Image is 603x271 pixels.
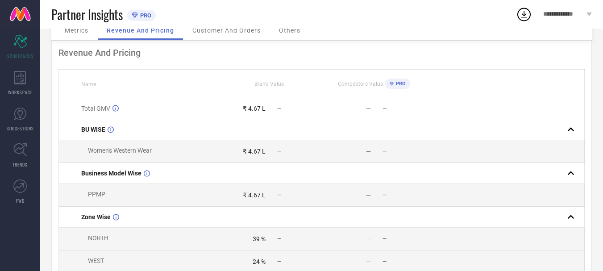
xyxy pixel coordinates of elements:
[81,213,111,221] span: Zone Wise
[243,148,266,155] div: ₹ 4.67 L
[383,192,387,198] span: —
[366,235,371,242] div: —
[277,148,281,154] span: —
[253,258,266,265] div: 24 %
[107,27,174,34] span: Revenue And Pricing
[394,81,406,87] span: PRO
[516,6,532,22] div: Open download list
[88,147,152,154] span: Women's Western Wear
[65,27,88,34] span: Metrics
[81,105,110,112] span: Total GMV
[88,191,105,198] span: PPMP
[277,105,281,112] span: —
[81,81,96,88] span: Name
[366,192,371,199] div: —
[7,125,34,132] span: SUGGESTIONS
[88,234,108,242] span: NORTH
[277,192,281,198] span: —
[383,148,387,154] span: —
[277,236,281,242] span: —
[88,257,104,264] span: WEST
[383,258,387,265] span: —
[366,258,371,265] div: —
[243,192,266,199] div: ₹ 4.67 L
[7,53,33,59] span: SCORECARDS
[12,161,28,168] span: TRENDS
[81,126,105,133] span: BU WISE
[81,170,141,177] span: Business Model Wise
[338,81,383,87] span: Competitors Value
[51,5,123,24] span: Partner Insights
[192,27,261,34] span: Customer And Orders
[8,89,33,96] span: WORKSPACE
[366,105,371,112] div: —
[138,12,151,19] span: PRO
[383,105,387,112] span: —
[253,235,266,242] div: 39 %
[243,105,266,112] div: ₹ 4.67 L
[254,81,284,87] span: Brand Value
[58,47,585,58] div: Revenue And Pricing
[279,27,300,34] span: Others
[366,148,371,155] div: —
[16,197,25,204] span: FWD
[383,236,387,242] span: —
[277,258,281,265] span: —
